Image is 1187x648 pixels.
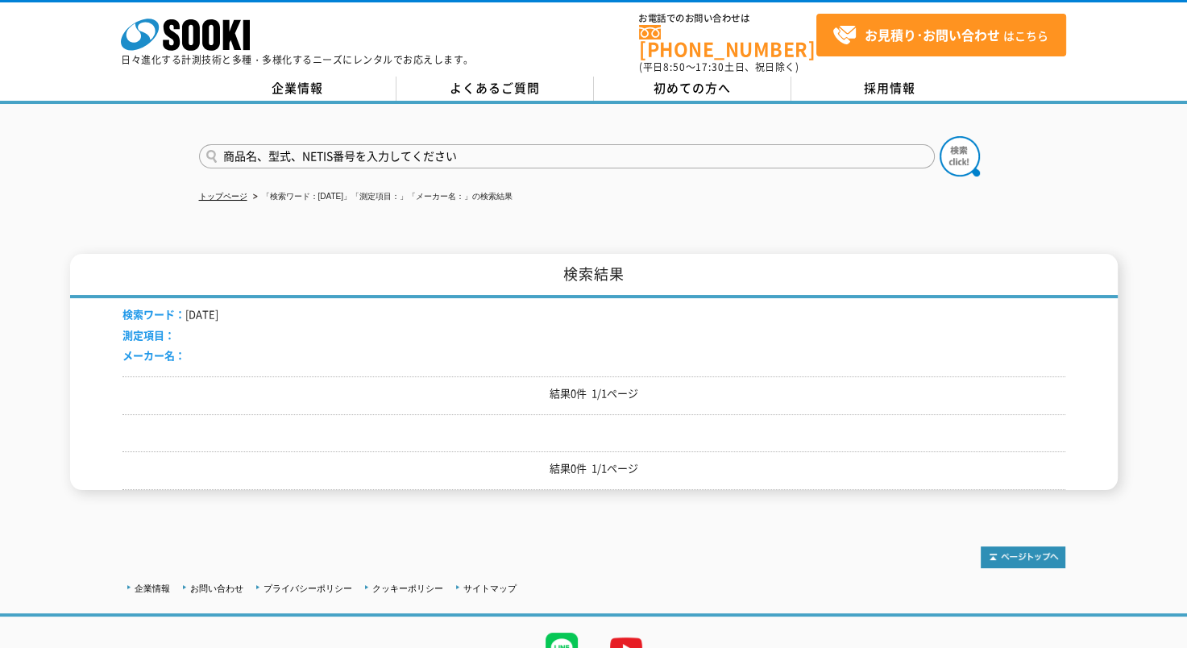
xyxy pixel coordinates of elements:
[663,60,686,74] span: 8:50
[981,546,1065,568] img: トップページへ
[122,306,218,323] li: [DATE]
[791,77,989,101] a: 採用情報
[121,55,474,64] p: 日々進化する計測技術と多種・多様化するニーズにレンタルでお応えします。
[639,14,816,23] span: お電話でのお問い合わせは
[594,77,791,101] a: 初めての方へ
[199,77,396,101] a: 企業情報
[135,584,170,593] a: 企業情報
[122,306,185,322] span: 検索ワード：
[199,144,935,168] input: 商品名、型式、NETIS番号を入力してください
[372,584,443,593] a: クッキーポリシー
[70,254,1118,298] h1: 検索結果
[816,14,1066,56] a: お見積り･お問い合わせはこちら
[654,79,731,97] span: 初めての方へ
[396,77,594,101] a: よくあるご質問
[199,192,247,201] a: トップページ
[122,347,185,363] span: メーカー名：
[639,25,816,58] a: [PHONE_NUMBER]
[463,584,517,593] a: サイトマップ
[940,136,980,177] img: btn_search.png
[122,385,1065,402] p: 結果0件 1/1ページ
[639,60,799,74] span: (平日 ～ 土日、祝日除く)
[264,584,352,593] a: プライバシーポリシー
[122,460,1065,477] p: 結果0件 1/1ページ
[832,23,1048,48] span: はこちら
[122,327,175,343] span: 測定項目：
[865,25,1000,44] strong: お見積り･お問い合わせ
[190,584,243,593] a: お問い合わせ
[695,60,724,74] span: 17:30
[250,189,513,206] li: 「検索ワード：[DATE]」「測定項目：」「メーカー名：」の検索結果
